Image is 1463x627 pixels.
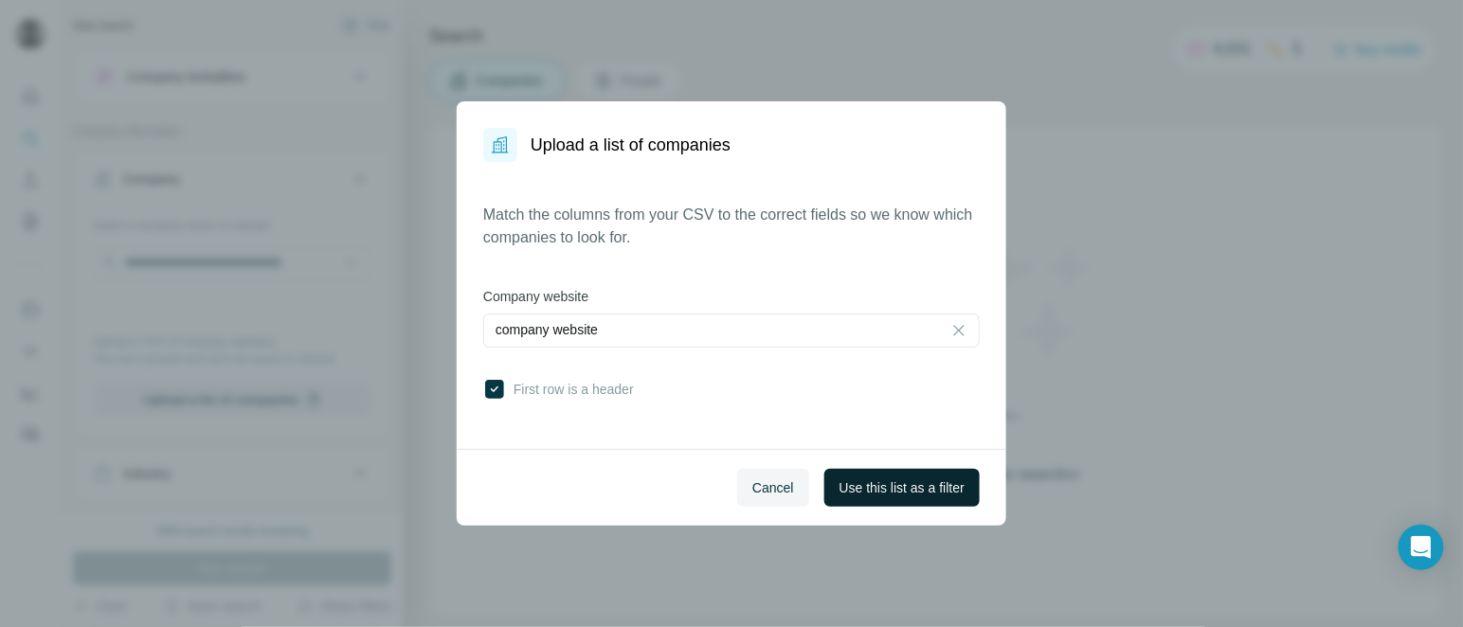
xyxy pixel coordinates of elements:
button: Use this list as a filter [824,469,980,507]
label: Company website [483,287,980,306]
h1: Upload a list of companies [531,132,731,158]
span: First row is a header [506,380,634,399]
button: Cancel [737,469,809,507]
p: company website [496,320,598,339]
span: Cancel [752,478,794,497]
p: Match the columns from your CSV to the correct fields so we know which companies to look for. [483,204,980,249]
span: Use this list as a filter [840,478,965,497]
div: Open Intercom Messenger [1399,525,1444,570]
